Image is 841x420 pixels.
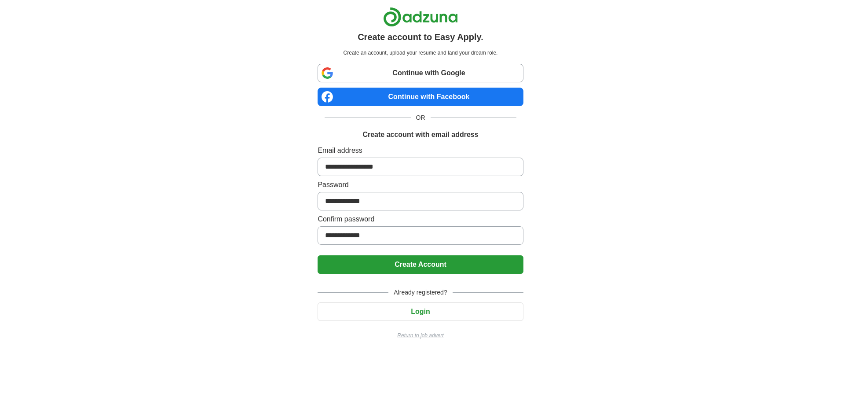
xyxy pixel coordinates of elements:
[318,214,523,225] label: Confirm password
[383,7,458,27] img: Adzuna logo
[318,64,523,82] a: Continue with Google
[318,302,523,321] button: Login
[318,145,523,156] label: Email address
[411,113,431,122] span: OR
[318,255,523,274] button: Create Account
[318,180,523,190] label: Password
[319,49,521,57] p: Create an account, upload your resume and land your dream role.
[318,308,523,315] a: Login
[318,88,523,106] a: Continue with Facebook
[362,129,478,140] h1: Create account with email address
[358,30,483,44] h1: Create account to Easy Apply.
[388,288,452,297] span: Already registered?
[318,332,523,339] a: Return to job advert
